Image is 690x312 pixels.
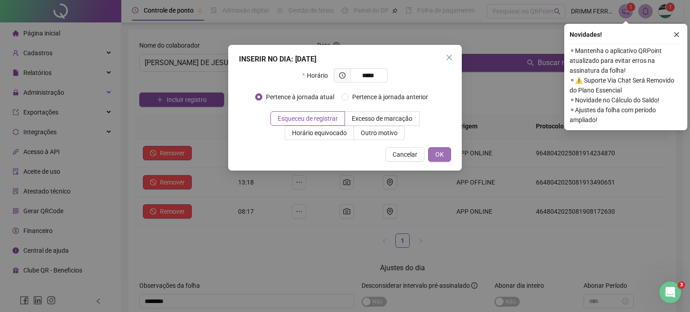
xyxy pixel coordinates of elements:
span: clock-circle [339,72,345,79]
span: Excesso de marcação [352,115,412,122]
span: Pertence à jornada anterior [349,92,432,102]
span: Novidades ! [570,30,602,40]
span: Esqueceu de registrar [278,115,338,122]
button: Cancelar [385,147,425,162]
span: Cancelar [393,149,417,159]
span: Pertence à jornada atual [262,92,338,102]
div: INSERIR NO DIA : [DATE] [239,54,451,65]
button: Close [442,50,456,65]
label: Horário [302,68,333,83]
span: close [446,54,453,61]
span: ⚬ ⚠️ Suporte Via Chat Será Removido do Plano Essencial [570,75,682,95]
span: 3 [678,281,685,289]
iframe: Intercom live chat [659,281,681,303]
span: ⚬ Mantenha o aplicativo QRPoint atualizado para evitar erros na assinatura da folha! [570,46,682,75]
span: ⚬ Ajustes da folha com período ampliado! [570,105,682,125]
button: OK [428,147,451,162]
span: Outro motivo [361,129,398,136]
span: OK [435,149,444,159]
span: close [673,31,680,38]
span: Horário equivocado [292,129,347,136]
span: ⚬ Novidade no Cálculo do Saldo! [570,95,682,105]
